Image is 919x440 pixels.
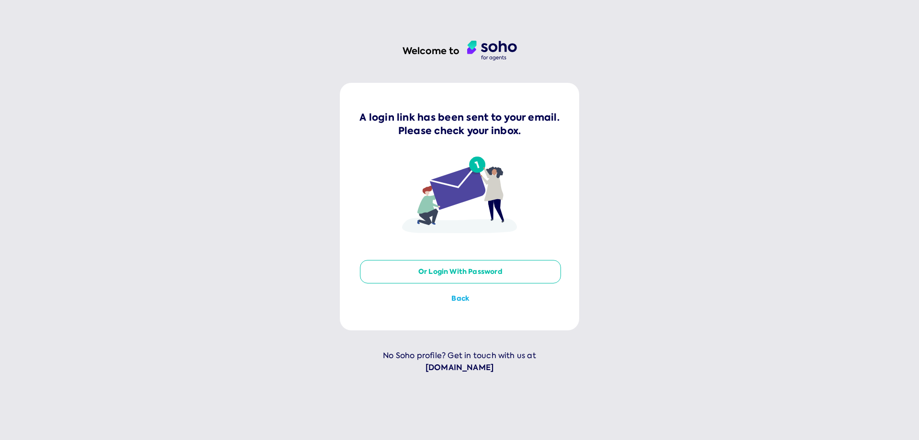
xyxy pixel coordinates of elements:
button: or login with password [360,260,561,284]
img: agent logo [467,41,517,61]
h1: Welcome to [403,45,459,57]
button: Back [360,287,561,310]
img: link [402,157,517,233]
p: No Soho profile? Get in touch with us at [340,350,579,374]
p: A login link has been sent to your email. Please check your inbox. [359,111,560,137]
a: [DOMAIN_NAME] [340,361,579,374]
